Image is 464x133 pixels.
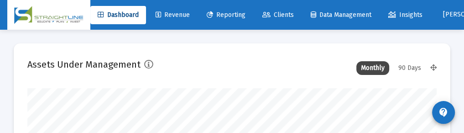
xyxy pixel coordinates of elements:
[27,57,141,72] h2: Assets Under Management
[255,6,301,24] a: Clients
[388,11,422,19] span: Insights
[207,11,245,19] span: Reporting
[98,11,139,19] span: Dashboard
[262,11,294,19] span: Clients
[303,6,379,24] a: Data Management
[148,6,197,24] a: Revenue
[438,107,449,118] mat-icon: contact_support
[394,61,426,75] div: 90 Days
[356,61,389,75] div: Monthly
[311,11,371,19] span: Data Management
[199,6,253,24] a: Reporting
[14,6,83,24] img: Dashboard
[90,6,146,24] a: Dashboard
[381,6,430,24] a: Insights
[432,5,461,24] button: [PERSON_NAME]
[156,11,190,19] span: Revenue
